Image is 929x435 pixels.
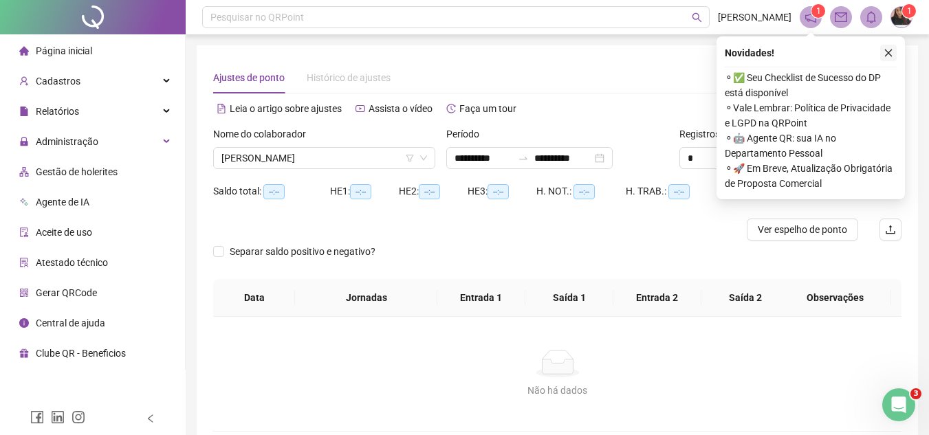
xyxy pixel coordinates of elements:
span: info-circle [19,318,29,328]
span: filter [406,154,414,162]
label: Período [446,126,488,142]
span: history [446,104,456,113]
span: Gestão de holerites [36,166,118,177]
span: search [692,12,702,23]
span: Registros [679,126,732,142]
span: left [146,414,155,423]
button: Ver espelho de ponto [747,219,858,241]
span: --:-- [488,184,509,199]
span: linkedin [51,410,65,424]
span: ⚬ 🚀 Em Breve, Atualização Obrigatória de Proposta Comercial [725,161,897,191]
span: apartment [19,167,29,177]
span: 3 [910,388,921,399]
th: Observações [779,279,891,317]
span: Página inicial [36,45,92,56]
th: Data [213,279,295,317]
span: close [884,48,893,58]
span: ⚬ ✅ Seu Checklist de Sucesso do DP está disponível [725,70,897,100]
span: down [419,154,428,162]
span: CARLOS EDUARDO DA SILVA PEREIRA [221,148,427,168]
span: Ajustes de ponto [213,72,285,83]
label: Nome do colaborador [213,126,315,142]
span: --:-- [419,184,440,199]
span: mail [835,11,847,23]
span: 1 [907,6,912,16]
div: H. TRAB.: [626,183,722,199]
span: Separar saldo positivo e negativo? [224,244,381,259]
span: Agente de IA [36,197,89,208]
span: Atestado técnico [36,257,108,268]
span: Central de ajuda [36,317,105,328]
span: Aceite de uso [36,227,92,238]
iframe: Intercom live chat [882,388,915,421]
span: solution [19,258,29,267]
th: Saída 1 [525,279,613,317]
span: ⚬ 🤖 Agente QR: sua IA no Departamento Pessoal [725,131,897,161]
span: user-add [19,76,29,86]
span: bell [865,11,877,23]
span: Faça um tour [459,103,516,114]
span: ⚬ Vale Lembrar: Política de Privacidade e LGPD na QRPoint [725,100,897,131]
span: Gerar QRCode [36,287,97,298]
span: [PERSON_NAME] [718,10,791,25]
th: Saída 2 [701,279,789,317]
th: Entrada 2 [613,279,701,317]
span: notification [805,11,817,23]
span: Observações [790,290,880,305]
span: --:-- [263,184,285,199]
span: lock [19,137,29,146]
span: Clube QR - Beneficios [36,348,126,359]
span: to [518,153,529,164]
span: file [19,107,29,116]
div: HE 3: [468,183,536,199]
span: 1 [816,6,821,16]
div: HE 1: [330,183,399,199]
span: Cadastros [36,76,80,87]
span: audit [19,227,29,237]
span: Histórico de ajustes [307,72,391,83]
span: --:-- [668,184,690,199]
span: qrcode [19,288,29,298]
span: --:-- [573,184,595,199]
span: Leia o artigo sobre ajustes [230,103,342,114]
span: swap-right [518,153,529,164]
sup: 1 [811,4,825,18]
th: Entrada 1 [437,279,525,317]
span: --:-- [350,184,371,199]
span: Ver espelho de ponto [758,222,847,237]
sup: Atualize o seu contato no menu Meus Dados [902,4,916,18]
div: HE 2: [399,183,468,199]
div: H. NOT.: [536,183,626,199]
div: Saldo total: [213,183,330,199]
span: facebook [30,410,44,424]
span: Administração [36,136,98,147]
span: file-text [217,104,226,113]
span: upload [885,224,896,235]
span: youtube [356,104,365,113]
span: Assista o vídeo [369,103,433,114]
div: Não há dados [230,383,885,398]
span: home [19,46,29,56]
span: Relatórios [36,106,79,117]
img: 81374 [891,7,912,27]
span: instagram [72,410,85,424]
span: gift [19,348,29,358]
span: Novidades ! [725,45,774,60]
th: Jornadas [295,279,437,317]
